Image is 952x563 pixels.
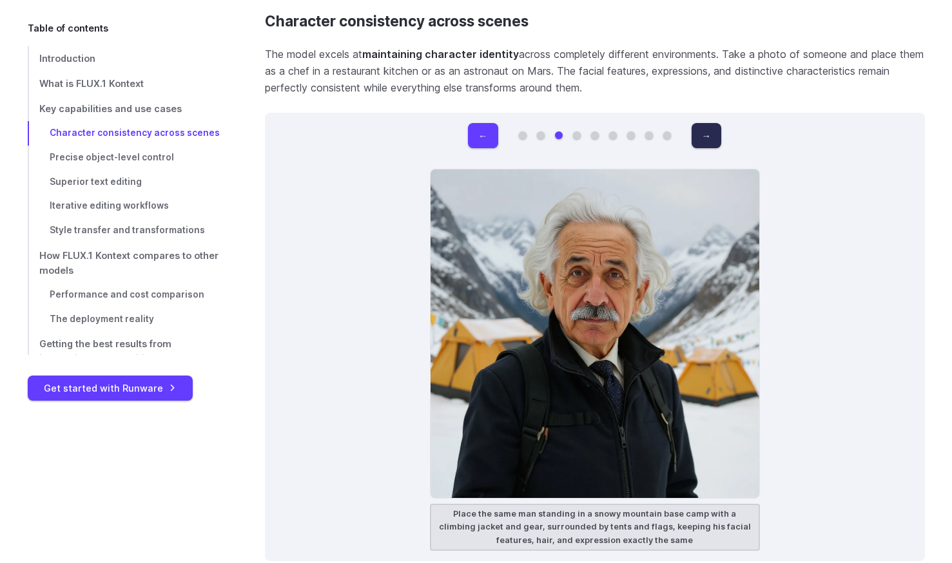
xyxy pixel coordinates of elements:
a: Iterative editing workflows [28,194,224,218]
a: Precise object-level control [28,146,224,170]
a: Get started with Runware [28,376,193,401]
a: Superior text editing [28,170,224,195]
button: Go to 9 of 9 [663,131,671,139]
span: Character consistency across scenes [50,128,220,138]
span: Superior text editing [50,177,142,187]
a: How FLUX.1 Kontext compares to other models [28,243,224,283]
p: The model excels at across completely different environments. Take a photo of someone and place t... [265,46,925,96]
a: What is FLUX.1 Kontext [28,71,224,96]
strong: maintaining character identity [362,48,519,61]
button: Go to 2 of 9 [537,131,545,139]
button: Go to 7 of 9 [627,131,635,139]
span: Getting the best results from instruction-based editing [39,339,171,365]
button: ← [468,123,498,148]
a: Key capabilities and use cases [28,96,224,121]
a: Style transfer and transformations [28,218,224,243]
figcaption: Place the same man standing in a snowy mountain base camp with a climbing jacket and gear, surrou... [430,504,760,551]
span: How FLUX.1 Kontext compares to other models [39,250,219,276]
span: Style transfer and transformations [50,225,205,235]
span: Table of contents [28,21,108,35]
button: Go to 1 of 9 [519,131,527,139]
span: Precise object-level control [50,152,174,162]
button: Go to 3 of 9 [555,131,563,139]
a: Performance and cost comparison [28,283,224,307]
button: Go to 5 of 9 [591,131,599,139]
span: The deployment reality [50,314,154,324]
span: Introduction [39,53,95,64]
span: What is FLUX.1 Kontext [39,78,144,89]
button: Go to 8 of 9 [645,131,653,139]
button: → [692,123,721,148]
span: Performance and cost comparison [50,289,204,300]
a: The deployment reality [28,307,224,332]
span: Key capabilities and use cases [39,103,182,114]
img: Elderly man with a mustache standing outdoors in a snowy mountain camp, wearing a black jacket an... [430,169,760,499]
a: Character consistency across scenes [265,13,529,30]
a: Getting the best results from instruction-based editing [28,332,224,372]
a: Introduction [28,46,224,71]
span: Iterative editing workflows [50,200,169,211]
button: Go to 4 of 9 [573,131,581,139]
a: Character consistency across scenes [28,121,224,146]
button: Go to 6 of 9 [609,131,617,139]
